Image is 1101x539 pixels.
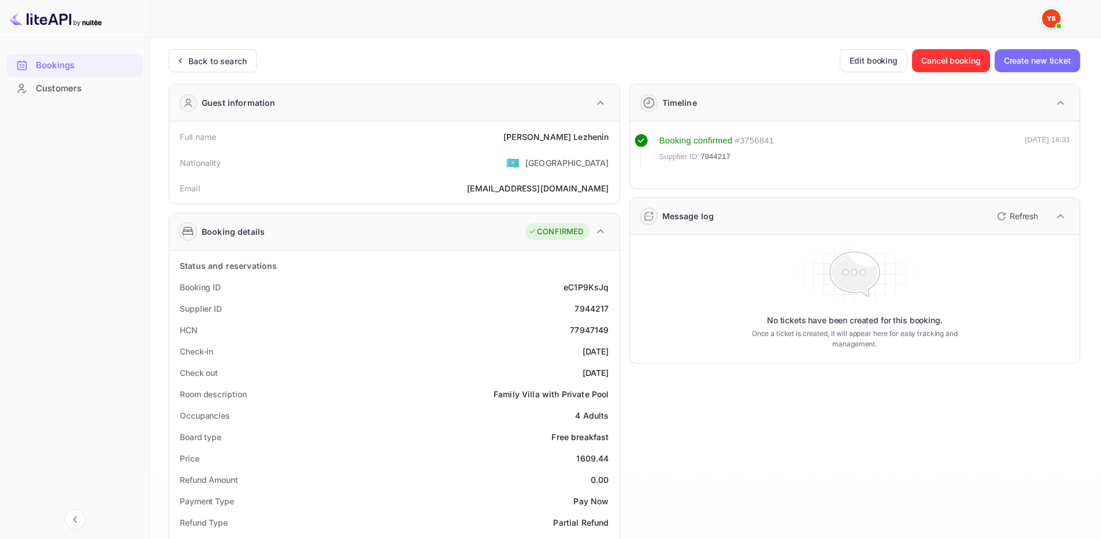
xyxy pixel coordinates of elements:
[7,54,143,76] a: Bookings
[494,388,609,400] div: Family Villa with Private Pool
[733,328,976,349] p: Once a ticket is created, it will appear here for easy tracking and management.
[525,157,609,169] div: [GEOGRAPHIC_DATA]
[995,49,1080,72] button: Create new ticket
[573,495,609,507] div: Pay Now
[202,226,265,238] div: Booking details
[180,281,221,293] div: Booking ID
[551,431,609,443] div: Free breakfast
[575,409,609,422] div: 4 Adults
[7,54,143,77] div: Bookings
[591,474,609,486] div: 0.00
[180,260,277,272] div: Status and reservations
[202,97,276,109] div: Guest information
[553,516,609,529] div: Partial Refund
[180,516,228,529] div: Refund Type
[506,152,520,173] span: United States
[990,207,1043,226] button: Refresh
[188,55,247,67] div: Back to search
[36,59,137,72] div: Bookings
[180,345,213,357] div: Check-in
[180,495,234,507] div: Payment Type
[180,367,218,379] div: Check out
[65,509,86,530] button: Collapse navigation
[576,452,609,464] div: 1609.44
[36,82,137,95] div: Customers
[735,134,774,147] div: # 3756841
[503,131,609,143] div: [PERSON_NAME] Lezhenin
[1025,134,1070,168] div: [DATE] 18:31
[574,302,609,315] div: 7944217
[700,151,731,163] span: 7944217
[180,452,199,464] div: Price
[1010,210,1038,222] p: Refresh
[180,302,222,315] div: Supplier ID
[9,9,102,28] img: LiteAPI logo
[840,49,907,72] button: Edit booking
[662,97,697,109] div: Timeline
[570,324,609,336] div: 77947149
[180,409,230,422] div: Occupancies
[528,226,583,238] div: CONFIRMED
[180,157,221,169] div: Nationality
[767,315,943,326] p: No tickets have been created for this booking.
[180,182,200,194] div: Email
[659,151,700,163] span: Supplier ID:
[583,345,609,357] div: [DATE]
[7,77,143,99] a: Customers
[180,131,216,143] div: Full name
[583,367,609,379] div: [DATE]
[662,210,714,222] div: Message log
[564,281,609,293] div: eC1P9KsJq
[912,49,990,72] button: Cancel booking
[659,134,733,147] div: Booking confirmed
[467,182,609,194] div: [EMAIL_ADDRESS][DOMAIN_NAME]
[180,431,221,443] div: Board type
[7,77,143,100] div: Customers
[180,474,238,486] div: Refund Amount
[180,324,198,336] div: HCN
[1042,9,1061,28] img: Yandex Support
[180,388,246,400] div: Room description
